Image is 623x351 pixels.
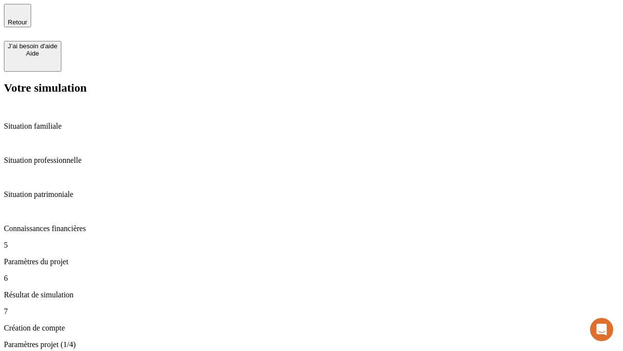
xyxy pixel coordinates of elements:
p: 6 [4,274,619,283]
div: Aide [8,50,57,57]
button: Retour [4,4,31,27]
p: 7 [4,307,619,316]
p: Résultat de simulation [4,291,619,299]
h2: Votre simulation [4,81,619,95]
iframe: Intercom live chat [590,318,613,341]
p: Situation familiale [4,122,619,131]
p: Paramètres du projet [4,257,619,266]
p: Paramètres projet (1/4) [4,340,619,349]
span: Retour [8,19,27,26]
p: 5 [4,241,619,250]
div: L’équipe répond généralement dans un délai de quelques minutes. [10,16,239,26]
p: Situation professionnelle [4,156,619,165]
div: J’ai besoin d'aide [8,42,57,50]
div: Vous avez besoin d’aide ? [10,8,239,16]
p: Situation patrimoniale [4,190,619,199]
p: Création de compte [4,324,619,332]
p: Connaissances financières [4,224,619,233]
button: J’ai besoin d'aideAide [4,41,61,72]
div: Ouvrir le Messenger Intercom [4,4,268,31]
